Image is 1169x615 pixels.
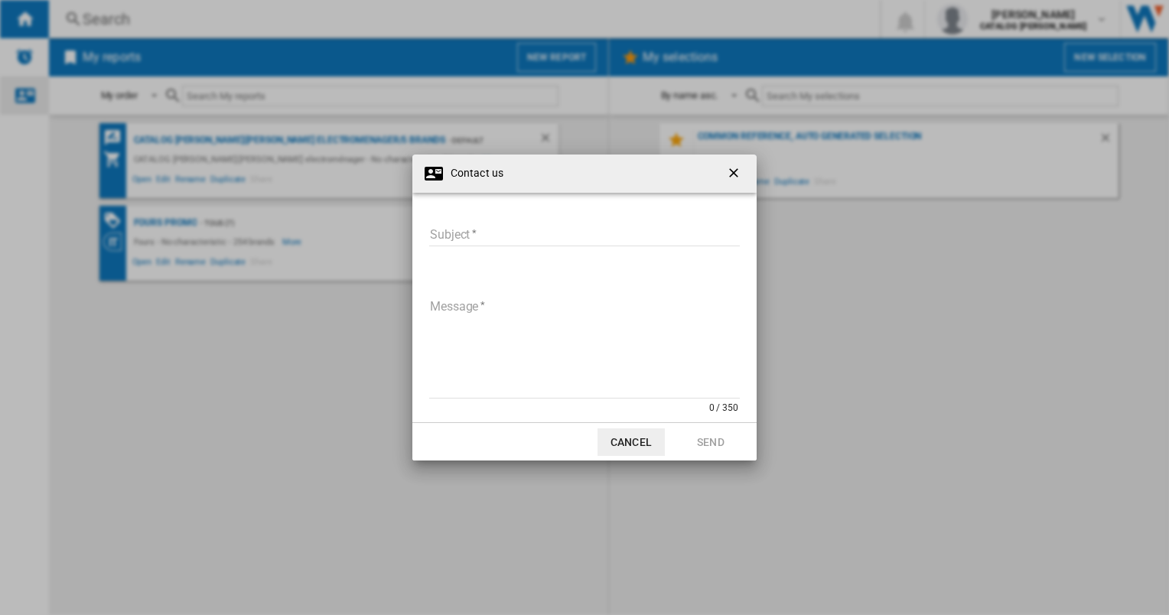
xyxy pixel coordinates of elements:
button: Send [677,428,744,456]
button: getI18NText('BUTTONS.CLOSE_DIALOG') [720,158,751,189]
md-dialog: Contact us ... [412,155,757,460]
h4: Contact us [443,166,503,181]
div: 0 / 350 [709,399,740,413]
ng-md-icon: getI18NText('BUTTONS.CLOSE_DIALOG') [726,165,744,184]
button: Cancel [598,428,665,456]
